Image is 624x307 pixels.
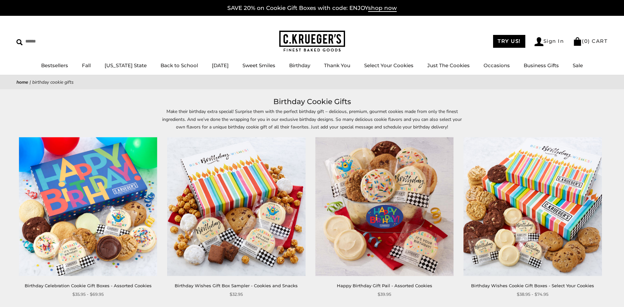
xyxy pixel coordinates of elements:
span: $32.95 [230,291,243,298]
a: (0) CART [573,38,608,44]
a: Birthday [289,62,310,69]
span: | [30,79,31,85]
img: Account [535,37,543,46]
a: Home [16,79,28,85]
a: Back to School [161,62,198,69]
a: Occasions [484,62,510,69]
h1: Birthday Cookie Gifts [26,96,598,108]
a: SAVE 20% on Cookie Gift Boxes with code: ENJOYshop now [227,5,397,12]
a: Sale [573,62,583,69]
span: $39.95 [378,291,391,298]
a: Business Gifts [524,62,559,69]
img: Bag [573,37,582,46]
img: Birthday Wishes Gift Box Sampler - Cookies and Snacks [167,137,306,276]
img: Birthday Wishes Cookie Gift Boxes - Select Your Cookies [463,137,602,276]
a: Sweet Smiles [242,62,275,69]
img: Search [16,39,23,45]
a: Birthday Wishes Cookie Gift Boxes - Select Your Cookies [471,283,594,288]
a: Happy Birthday Gift Pail - Assorted Cookies [337,283,432,288]
a: Thank You [324,62,350,69]
input: Search [16,36,95,46]
a: TRY US! [493,35,525,48]
a: Birthday Celebration Cookie Gift Boxes - Assorted Cookies [25,283,152,288]
a: Fall [82,62,91,69]
a: Birthday Wishes Gift Box Sampler - Cookies and Snacks [175,283,298,288]
a: Just The Cookies [427,62,470,69]
span: Birthday Cookie Gifts [32,79,74,85]
nav: breadcrumbs [16,78,608,86]
span: shop now [368,5,397,12]
a: [US_STATE] State [105,62,147,69]
a: Select Your Cookies [364,62,413,69]
a: Bestsellers [41,62,68,69]
span: 0 [584,38,588,44]
span: $38.95 - $74.95 [517,291,548,298]
span: $35.95 - $69.95 [72,291,104,298]
img: C.KRUEGER'S [279,31,345,52]
p: Make their birthday extra special! Surprise them with the perfect birthday gift – delicious, prem... [161,108,463,130]
a: Sign In [535,37,564,46]
img: Happy Birthday Gift Pail - Assorted Cookies [315,137,454,276]
img: Birthday Celebration Cookie Gift Boxes - Assorted Cookies [19,137,157,276]
a: [DATE] [212,62,229,69]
